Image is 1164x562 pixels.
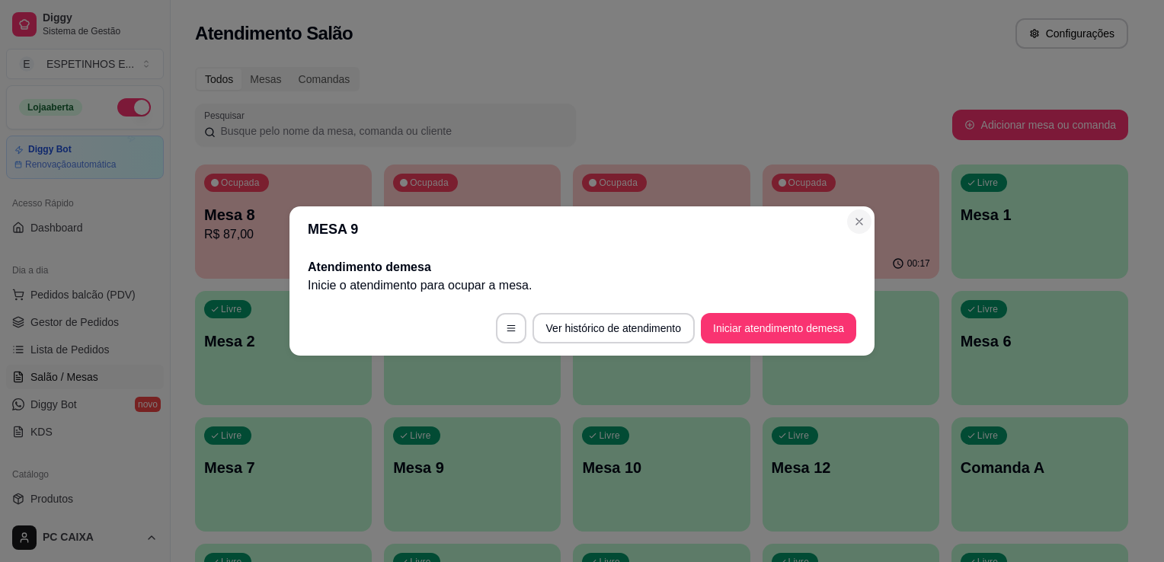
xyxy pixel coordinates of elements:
[532,313,695,343] button: Ver histórico de atendimento
[847,209,871,234] button: Close
[308,276,856,295] p: Inicie o atendimento para ocupar a mesa .
[289,206,875,252] header: MESA 9
[308,258,856,276] h2: Atendimento de mesa
[701,313,856,343] button: Iniciar atendimento demesa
